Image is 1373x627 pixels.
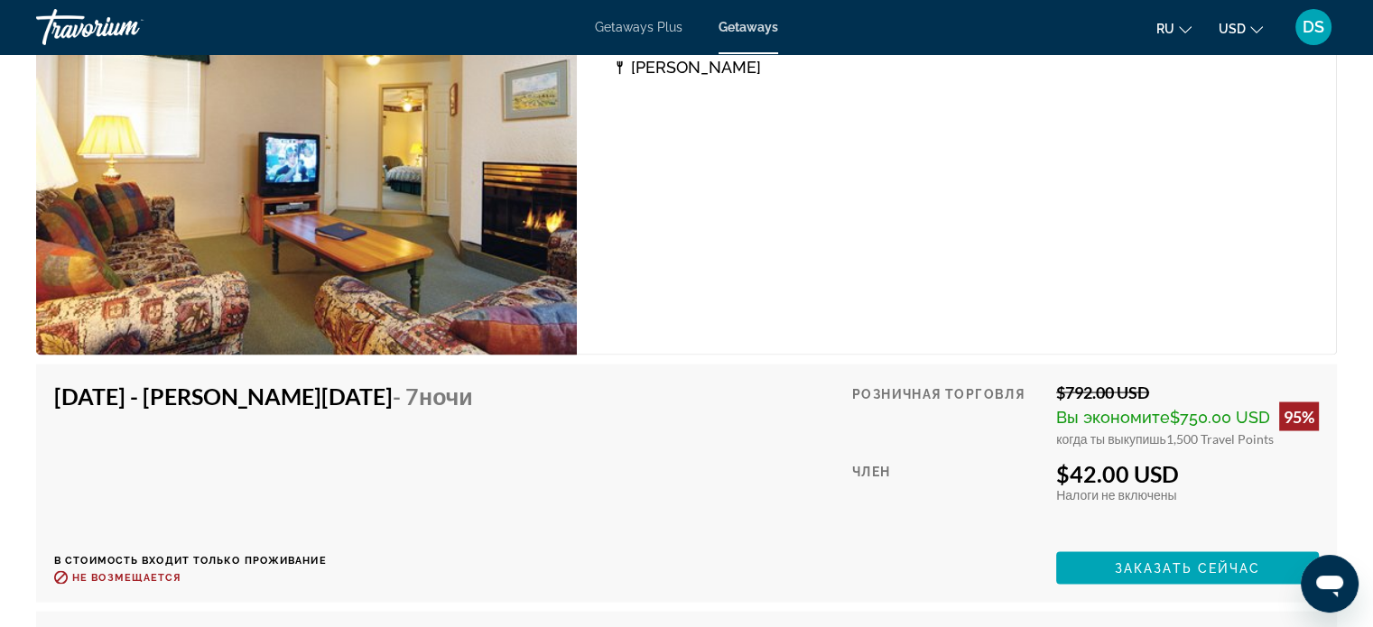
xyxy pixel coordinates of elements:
div: $42.00 USD [1056,459,1319,486]
span: Налоги не включены [1056,486,1176,502]
a: Getaways Plus [595,20,682,34]
button: Change language [1156,15,1192,41]
button: Заказать сейчас [1056,551,1319,584]
span: Вы экономите [1056,407,1170,426]
span: когда ты выкупишь [1056,430,1166,446]
h4: [DATE] - [PERSON_NAME][DATE] [54,382,473,409]
span: ночи [419,382,473,409]
span: ru [1156,22,1174,36]
button: User Menu [1290,8,1337,46]
span: $750.00 USD [1170,407,1270,426]
a: Travorium [36,4,217,51]
button: Change currency [1219,15,1263,41]
span: [PERSON_NAME] [631,58,761,77]
p: В стоимость входит только проживание [54,554,487,566]
div: Розничная торговля [852,382,1043,446]
span: - 7 [393,382,473,409]
div: 95% [1279,401,1319,430]
span: DS [1303,18,1324,36]
span: Заказать сейчас [1115,560,1261,575]
span: Не возмещается [72,571,181,583]
span: 1,500 Travel Points [1166,430,1274,446]
div: $792.00 USD [1056,382,1319,401]
div: Член [852,459,1043,538]
span: USD [1219,22,1246,36]
a: Getaways [719,20,778,34]
iframe: Кнопка запуска окна обмена сообщениями [1301,555,1359,613]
